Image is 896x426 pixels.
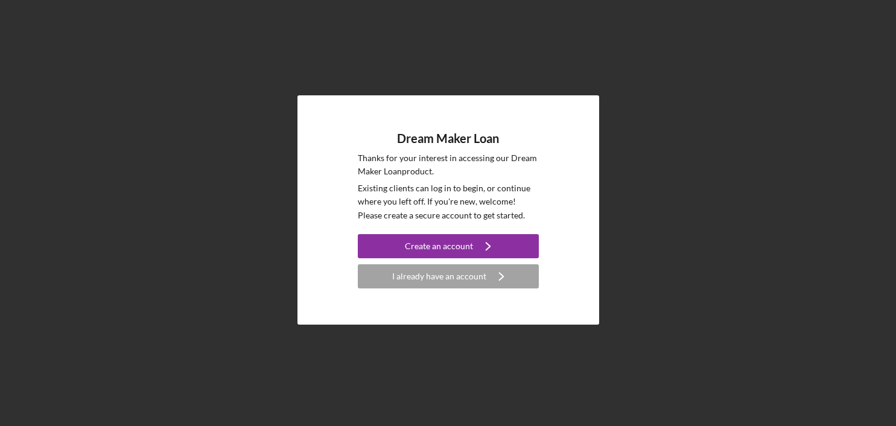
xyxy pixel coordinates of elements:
p: Thanks for your interest in accessing our Dream Maker Loan product. [358,151,539,179]
div: I already have an account [392,264,486,288]
div: Create an account [405,234,473,258]
button: Create an account [358,234,539,258]
h4: Dream Maker Loan [397,132,499,145]
p: Existing clients can log in to begin, or continue where you left off. If you're new, welcome! Ple... [358,182,539,222]
button: I already have an account [358,264,539,288]
a: Create an account [358,234,539,261]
